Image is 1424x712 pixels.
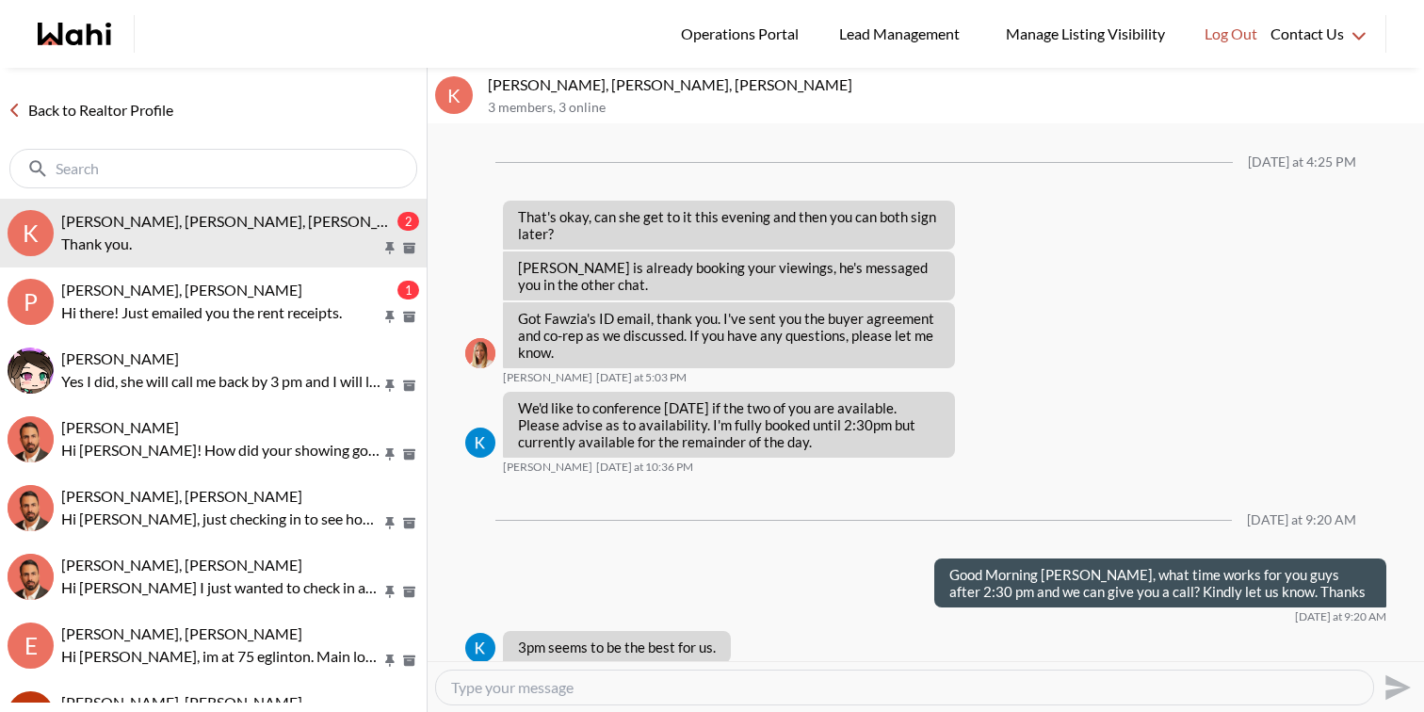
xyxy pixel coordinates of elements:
[381,584,398,600] button: Pin
[61,576,381,599] p: Hi [PERSON_NAME] I just wanted to check in and see how the search is going on your end. Let me kn...
[399,584,419,600] button: Archive
[503,370,592,385] span: [PERSON_NAME]
[1295,609,1386,624] time: 2025-10-03T13:20:42.924Z
[61,556,302,574] span: [PERSON_NAME], [PERSON_NAME]
[465,633,495,663] img: K
[381,309,398,325] button: Pin
[61,645,381,668] p: Hi [PERSON_NAME], im at 75 eglinton. Main lobby.
[8,210,54,256] div: K
[451,678,1358,697] textarea: Type your message
[465,338,495,368] img: M
[518,639,716,655] p: 3pm seems to be the best for us.
[839,22,966,46] span: Lead Management
[681,22,805,46] span: Operations Portal
[8,623,54,669] div: E
[8,416,54,462] img: Y
[399,240,419,256] button: Archive
[1247,512,1356,528] div: [DATE] at 9:20 AM
[596,370,687,385] time: 2025-10-02T21:03:43.911Z
[8,485,54,531] div: Guruditya Sinha, Behnam
[488,75,1416,94] p: [PERSON_NAME], [PERSON_NAME], [PERSON_NAME]
[399,309,419,325] button: Archive
[38,23,111,45] a: Wahi homepage
[381,240,398,256] button: Pin
[465,633,495,663] div: Kevin McKay
[8,554,54,600] img: S
[1000,22,1171,46] span: Manage Listing Visibility
[8,485,54,531] img: G
[61,281,302,299] span: [PERSON_NAME], [PERSON_NAME]
[435,76,473,114] div: K
[61,301,381,324] p: Hi there! Just emailed you the rent receipts.
[465,428,495,458] img: K
[518,310,940,361] p: Got Fawzia's ID email, thank you. I've sent you the buyer agreement and co-rep as we discussed. I...
[397,212,419,231] div: 2
[1205,22,1257,46] span: Log Out
[61,370,381,393] p: Yes I did, she will call me back by 3 pm and I will let you know once I have a chance to speak to...
[61,439,381,461] p: Hi [PERSON_NAME]! How did your showing go? Were there any properties you liked or want more info ...
[518,259,940,293] p: [PERSON_NAME] is already booking your viewings, he's messaged you in the other chat.
[381,378,398,394] button: Pin
[465,338,495,368] div: Michelle Ryckman
[397,281,419,299] div: 1
[518,208,940,242] p: That's okay, can she get to it this evening and then you can both sign later?
[381,446,398,462] button: Pin
[8,279,54,325] div: P
[399,446,419,462] button: Archive
[596,460,693,475] time: 2025-10-03T02:36:28.203Z
[488,100,1416,116] p: 3 members , 3 online
[399,378,419,394] button: Archive
[61,212,426,230] span: [PERSON_NAME], [PERSON_NAME], [PERSON_NAME]
[61,349,179,367] span: [PERSON_NAME]
[381,653,398,669] button: Pin
[518,399,940,450] p: We'd like to conference [DATE] if the two of you are available. Please advise as to availability....
[381,515,398,531] button: Pin
[61,418,179,436] span: [PERSON_NAME]
[1374,666,1416,708] button: Send
[8,348,54,394] img: l
[503,460,592,475] span: [PERSON_NAME]
[1248,154,1356,170] div: [DATE] at 4:25 PM
[61,233,381,255] p: Thank you.
[61,508,381,530] p: Hi [PERSON_NAME], just checking in to see how the search is going. Let me know if you have any up...
[61,624,302,642] span: [PERSON_NAME], [PERSON_NAME]
[61,487,302,505] span: [PERSON_NAME], [PERSON_NAME]
[56,159,375,178] input: Search
[8,554,54,600] div: Shireen Sookdeo, Behnam
[399,653,419,669] button: Archive
[949,566,1371,600] p: Good Morning [PERSON_NAME], what time works for you guys after 2:30 pm and we can give you a call...
[8,348,54,394] div: liuhong chen, Faraz
[61,693,302,711] span: [PERSON_NAME], [PERSON_NAME]
[399,515,419,531] button: Archive
[465,428,495,458] div: Kevin McKay
[8,416,54,462] div: Yuliia Iarmolenko, Behnam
